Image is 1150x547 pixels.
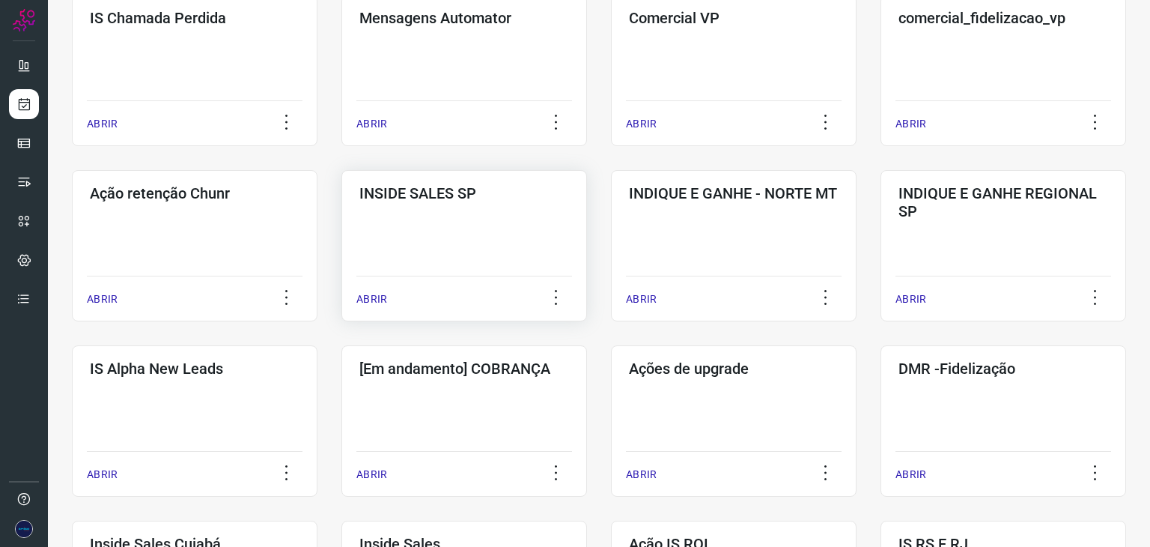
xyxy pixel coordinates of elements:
p: ABRIR [895,291,926,307]
h3: Ação retenção Chunr [90,184,299,202]
p: ABRIR [356,116,387,132]
h3: DMR -Fidelização [898,360,1108,378]
p: ABRIR [626,467,657,483]
img: Logo [13,9,35,31]
p: ABRIR [87,467,118,483]
p: ABRIR [87,291,118,307]
p: ABRIR [626,116,657,132]
h3: comercial_fidelizacao_vp [898,9,1108,27]
h3: INSIDE SALES SP [359,184,569,202]
p: ABRIR [356,291,387,307]
p: ABRIR [356,467,387,483]
h3: Ações de upgrade [629,360,839,378]
h3: [Em andamento] COBRANÇA [359,360,569,378]
h3: IS Chamada Perdida [90,9,299,27]
h3: Mensagens Automator [359,9,569,27]
p: ABRIR [626,291,657,307]
p: ABRIR [87,116,118,132]
h3: INDIQUE E GANHE - NORTE MT [629,184,839,202]
p: ABRIR [895,116,926,132]
p: ABRIR [895,467,926,483]
h3: IS Alpha New Leads [90,360,299,378]
img: 67a33756c898f9af781d84244988c28e.png [15,520,33,538]
h3: INDIQUE E GANHE REGIONAL SP [898,184,1108,220]
h3: Comercial VP [629,9,839,27]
